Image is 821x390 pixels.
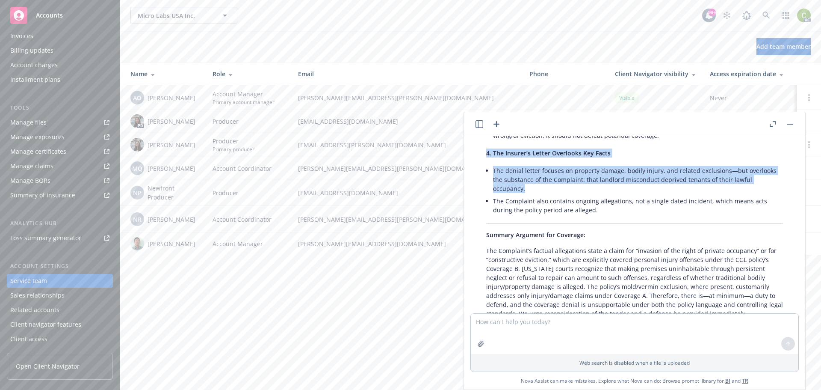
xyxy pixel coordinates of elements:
span: [PERSON_NAME] [148,140,195,149]
span: Nova Assist can make mistakes. Explore what Nova can do: Browse prompt library for and [467,372,802,390]
button: Add team member [756,38,811,55]
a: Search [758,7,775,24]
a: Related accounts [7,303,113,317]
p: The Complaint’s factual allegations state a claim for “invasion of the right of private occupancy... [486,246,783,318]
p: Web search is disabled when a file is uploaded [476,359,793,366]
span: [PERSON_NAME] [148,239,195,248]
span: Primary account manager [213,98,275,106]
a: Report a Bug [738,7,755,24]
span: [PERSON_NAME][EMAIL_ADDRESS][DOMAIN_NAME] [298,239,516,248]
a: Switch app [777,7,794,24]
span: NP [133,188,142,197]
a: Accounts [7,3,113,27]
div: Service team [10,274,47,288]
div: Loss summary generator [10,231,81,245]
li: The Complaint also contains ongoing allegations, not a single dated incident, which means acts du... [493,195,783,216]
span: [EMAIL_ADDRESS][PERSON_NAME][DOMAIN_NAME] [298,140,516,149]
span: Primary producer [213,146,254,153]
div: Installment plans [10,73,60,86]
span: [PERSON_NAME][EMAIL_ADDRESS][PERSON_NAME][DOMAIN_NAME] [298,215,516,224]
a: Billing updates [7,44,113,57]
div: Email [298,69,516,78]
div: 99+ [708,9,716,16]
span: Accounts [36,12,63,19]
span: [EMAIL_ADDRESS][DOMAIN_NAME] [298,188,516,197]
img: photo [130,237,144,250]
div: Name [130,69,199,78]
a: TR [742,377,748,384]
span: Newfront Producer [148,184,199,202]
span: Account Coordinator [213,215,272,224]
span: [PERSON_NAME][EMAIL_ADDRESS][PERSON_NAME][DOMAIN_NAME] [298,164,516,173]
a: Sales relationships [7,289,113,302]
span: MQ [132,164,142,173]
div: Related accounts [10,303,59,317]
span: Never [710,93,790,102]
img: photo [130,138,144,152]
span: [PERSON_NAME] [148,93,195,102]
div: Manage files [10,116,47,129]
button: Micro Labs USA Inc. [130,7,237,24]
img: photo [130,114,144,128]
div: Manage exposures [10,130,65,144]
div: Access expiration date [710,69,790,78]
div: Client access [10,332,47,346]
a: Client navigator features [7,318,113,331]
a: Stop snowing [718,7,735,24]
div: Manage certificates [10,145,66,158]
span: [PERSON_NAME][EMAIL_ADDRESS][PERSON_NAME][DOMAIN_NAME] [298,93,516,102]
div: Billing updates [10,44,53,57]
div: Client Navigator visibility [615,69,696,78]
div: Phone [529,69,601,78]
span: [PERSON_NAME] [148,215,195,224]
div: Analytics hub [7,219,113,228]
li: The denial letter focuses on property damage, bodily injury, and related exclusions—but overlooks... [493,164,783,195]
div: Tools [7,104,113,112]
a: Manage exposures [7,130,113,144]
a: Manage claims [7,159,113,173]
a: Manage files [7,116,113,129]
a: Client access [7,332,113,346]
a: Service team [7,274,113,288]
span: Add team member [756,42,811,51]
span: [EMAIL_ADDRESS][DOMAIN_NAME] [298,117,516,126]
span: [PERSON_NAME] [148,117,195,126]
span: AO [133,93,142,102]
span: [PERSON_NAME] [148,164,195,173]
span: Summary Argument for Coverage: [486,231,585,239]
span: NR [133,215,142,224]
div: Invoices [10,29,33,43]
img: photo [797,9,811,22]
a: Account charges [7,58,113,72]
div: Manage BORs [10,174,50,188]
span: 4. The Insurer’s Letter Overlooks Key Facts [486,149,611,157]
div: Account settings [7,262,113,271]
a: Installment plans [7,73,113,86]
div: Client navigator features [10,318,81,331]
a: BI [725,377,730,384]
div: Sales relationships [10,289,65,302]
div: Summary of insurance [10,188,75,202]
div: Role [213,69,284,78]
span: Open Client Navigator [16,362,80,371]
span: Account Manager [213,239,263,248]
a: Invoices [7,29,113,43]
div: Account charges [10,58,58,72]
span: Producer [213,188,239,197]
span: Producer [213,117,239,126]
a: Manage BORs [7,174,113,188]
span: Producer [213,137,254,146]
a: Manage certificates [7,145,113,158]
div: Visible [615,92,639,103]
a: Summary of insurance [7,188,113,202]
span: Micro Labs USA Inc. [138,11,212,20]
span: Account Manager [213,89,275,98]
span: Account Coordinator [213,164,272,173]
a: Loss summary generator [7,231,113,245]
div: Manage claims [10,159,53,173]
